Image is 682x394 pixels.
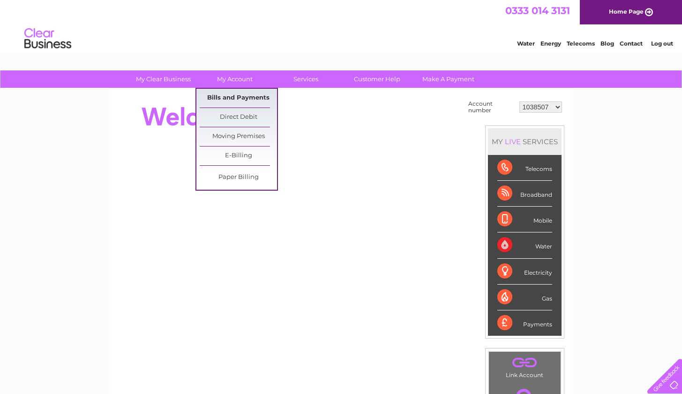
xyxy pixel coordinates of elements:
div: Clear Business is a trading name of Verastar Limited (registered in [GEOGRAPHIC_DATA] No. 3667643... [120,5,563,46]
div: Mobile [497,207,552,232]
a: Water [517,40,535,47]
div: LIVE [503,137,523,146]
a: Direct Debit [200,108,277,127]
a: My Account [196,70,273,88]
a: 0333 014 3131 [505,5,570,16]
a: Log out [651,40,673,47]
img: logo.png [24,24,72,53]
div: Gas [497,285,552,310]
a: Bills and Payments [200,89,277,108]
div: Water [497,232,552,258]
a: Customer Help [338,70,416,88]
td: Account number [466,98,517,116]
a: Energy [540,40,561,47]
div: MY SERVICES [488,128,562,155]
div: Payments [497,310,552,336]
a: E-Billing [200,147,277,165]
a: Make A Payment [410,70,487,88]
div: Broadband [497,181,552,207]
a: . [491,354,558,371]
a: My Clear Business [125,70,202,88]
a: Services [267,70,345,88]
a: Blog [600,40,614,47]
a: Contact [620,40,643,47]
a: Paper Billing [200,168,277,187]
a: Telecoms [567,40,595,47]
a: Moving Premises [200,127,277,146]
div: Telecoms [497,155,552,181]
div: Electricity [497,259,552,285]
td: Link Account [488,351,561,381]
